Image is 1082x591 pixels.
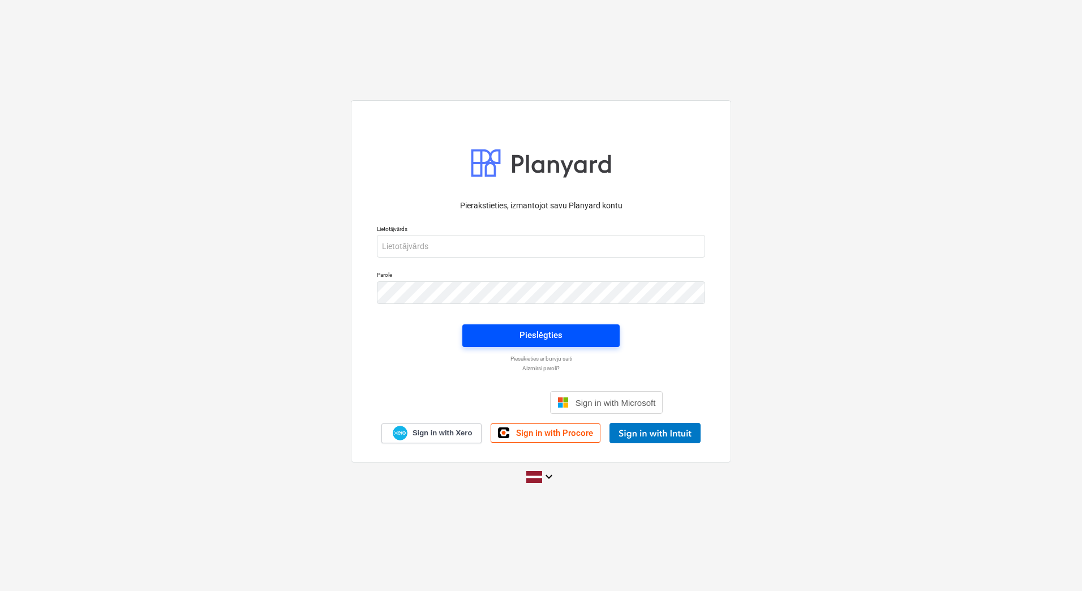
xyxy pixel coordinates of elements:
p: Lietotājvārds [377,225,705,235]
input: Lietotājvārds [377,235,705,258]
iframe: Chat Widget [1025,537,1082,591]
span: Sign in with Xero [413,428,472,438]
a: Piesakieties ar burvju saiti [371,355,711,362]
iframe: Poga Pierakstīties ar Google kontu [414,390,547,415]
img: Microsoft logo [557,397,569,408]
span: Sign in with Procore [516,428,593,438]
a: Aizmirsi paroli? [371,365,711,372]
img: Xero logo [393,426,407,441]
a: Sign in with Procore [491,423,600,443]
a: Sign in with Xero [381,423,482,443]
p: Parole [377,271,705,281]
p: Pierakstieties, izmantojot savu Planyard kontu [377,200,705,212]
div: Pieslēgties [519,328,563,342]
button: Pieslēgties [462,324,620,347]
i: keyboard_arrow_down [542,470,556,483]
span: Sign in with Microsoft [576,398,656,408]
